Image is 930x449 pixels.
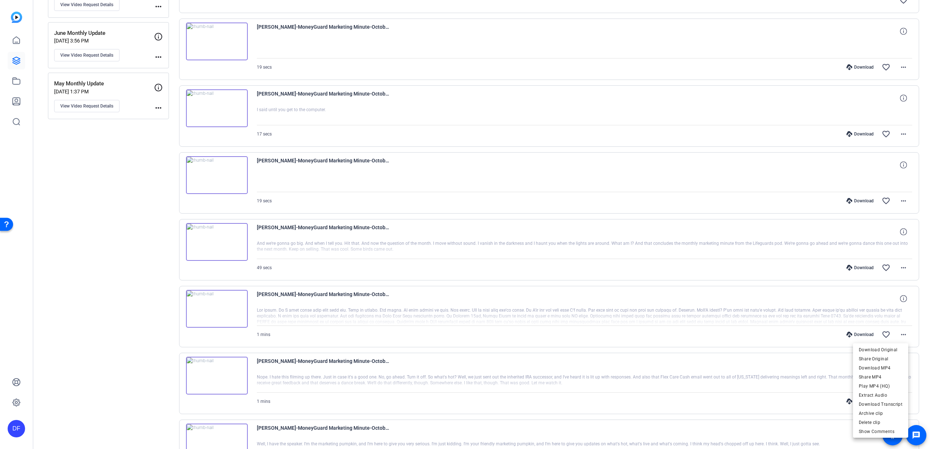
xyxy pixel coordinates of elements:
[859,427,902,436] span: Show Comments
[859,373,902,381] span: Share MP4
[859,409,902,418] span: Archive clip
[859,400,902,409] span: Download Transcript
[859,355,902,363] span: Share Original
[859,391,902,400] span: Extract Audio
[859,418,902,427] span: Delete clip
[859,382,902,391] span: Play MP4 (HQ)
[859,364,902,372] span: Download MP4
[859,345,902,354] span: Download Original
